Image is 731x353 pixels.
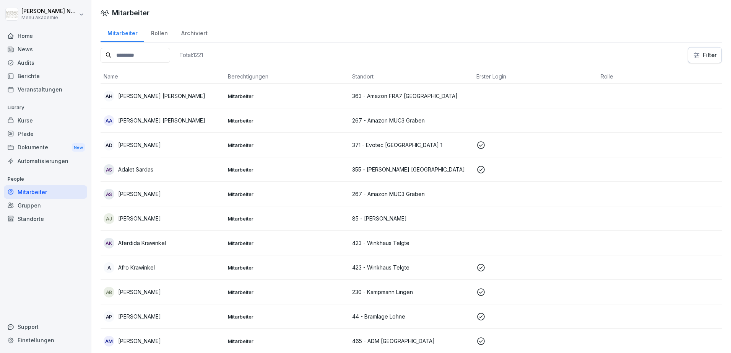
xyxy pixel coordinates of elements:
[228,142,346,149] p: Mitarbeiter
[352,312,470,320] p: 44 - Bramlage Lohne
[179,51,203,59] p: Total: 1221
[228,313,346,320] p: Mitarbeiter
[4,56,87,69] a: Audits
[4,333,87,347] a: Einstellungen
[4,114,87,127] a: Kurse
[104,336,114,346] div: AM
[4,173,87,185] p: People
[228,338,346,345] p: Mitarbeiter
[4,141,87,155] div: Dokumente
[118,337,161,345] p: [PERSON_NAME]
[352,337,470,345] p: 465 - ADM [GEOGRAPHIC_DATA]
[104,115,114,126] div: AA
[598,69,722,84] th: Rolle
[225,69,349,84] th: Berechtigungen
[352,190,470,198] p: 267 - Amazon MUC3 Graben
[118,116,205,124] p: [PERSON_NAME] [PERSON_NAME]
[104,213,114,224] div: AJ
[118,92,205,100] p: [PERSON_NAME] [PERSON_NAME]
[101,23,144,42] a: Mitarbeiter
[352,288,470,296] p: 230 - Kampmann Lingen
[228,264,346,271] p: Mitarbeiter
[118,288,161,296] p: [PERSON_NAME]
[144,23,174,42] a: Rollen
[104,287,114,297] div: AB
[104,189,114,199] div: AS
[4,83,87,96] a: Veranstaltungen
[104,164,114,175] div: AS
[4,69,87,83] a: Berichte
[688,47,721,63] button: Filter
[112,8,149,18] h1: Mitarbeiter
[4,141,87,155] a: DokumenteNew
[693,51,717,59] div: Filter
[352,92,470,100] p: 363 - Amazon FRA7 [GEOGRAPHIC_DATA]
[21,15,77,20] p: Menü Akademie
[118,165,153,173] p: Adalet Sardas
[101,69,225,84] th: Name
[4,212,87,226] a: Standorte
[104,311,114,322] div: AP
[104,262,114,273] div: A
[174,23,214,42] a: Archiviert
[352,165,470,173] p: 355 - [PERSON_NAME] [GEOGRAPHIC_DATA]
[4,42,87,56] a: News
[118,312,161,320] p: [PERSON_NAME]
[228,117,346,124] p: Mitarbeiter
[4,199,87,212] a: Gruppen
[228,289,346,296] p: Mitarbeiter
[4,320,87,333] div: Support
[72,143,85,152] div: New
[228,191,346,198] p: Mitarbeiter
[473,69,598,84] th: Erster Login
[349,69,473,84] th: Standort
[228,215,346,222] p: Mitarbeiter
[4,29,87,42] a: Home
[352,141,470,149] p: 371 - Evotec [GEOGRAPHIC_DATA] 1
[104,140,114,150] div: AD
[104,238,114,248] div: AK
[21,8,77,15] p: [PERSON_NAME] Nee
[352,214,470,222] p: 85 - [PERSON_NAME]
[4,101,87,114] p: Library
[228,240,346,247] p: Mitarbeiter
[118,190,161,198] p: [PERSON_NAME]
[4,185,87,199] a: Mitarbeiter
[228,166,346,173] p: Mitarbeiter
[352,239,470,247] p: 423 - Winkhaus Telgte
[118,239,166,247] p: Aferdida Krawinkel
[352,116,470,124] p: 267 - Amazon MUC3 Graben
[228,93,346,100] p: Mitarbeiter
[118,263,155,271] p: Afro Krawinkel
[104,91,114,101] div: AH
[4,154,87,168] a: Automatisierungen
[118,141,161,149] p: [PERSON_NAME]
[4,127,87,141] a: Pfade
[352,263,470,271] p: 423 - Winkhaus Telgte
[118,214,161,222] p: [PERSON_NAME]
